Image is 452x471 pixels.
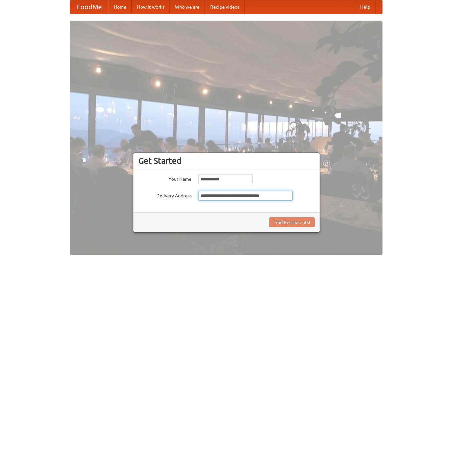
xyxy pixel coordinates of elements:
[138,191,192,199] label: Delivery Address
[355,0,376,14] a: Help
[205,0,245,14] a: Recipe videos
[138,156,315,166] h3: Get Started
[108,0,132,14] a: Home
[70,0,108,14] a: FoodMe
[269,217,315,227] button: Find Restaurants!
[170,0,205,14] a: Who we are
[138,174,192,182] label: Your Name
[132,0,170,14] a: How it works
